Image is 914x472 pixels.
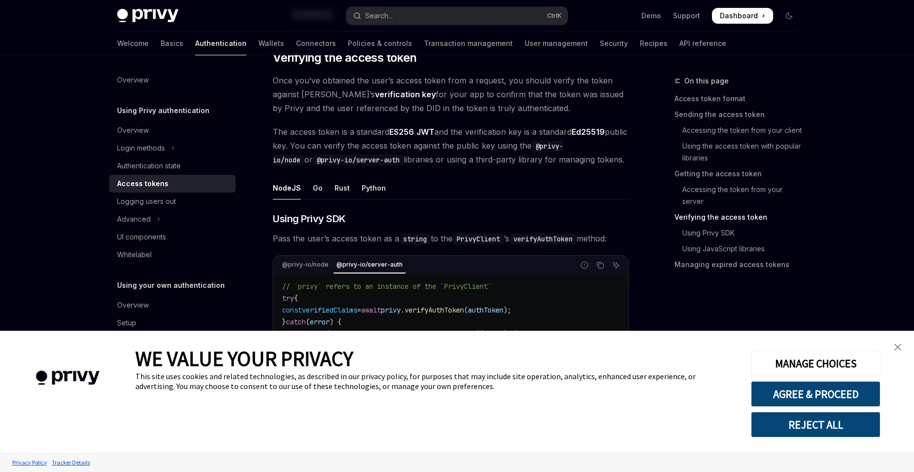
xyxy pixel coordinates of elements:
span: On this page [684,75,729,87]
div: Access tokens [117,178,168,190]
a: ES256 [389,127,414,137]
a: Verifying the access token [674,209,805,225]
button: Toggle dark mode [781,8,797,24]
span: Pass the user’s access token as a to the ’s method: [273,232,629,245]
a: Setup [109,314,236,332]
code: verifyAuthToken [509,234,577,244]
code: @privy-io/node [273,141,563,165]
button: Copy the contents from the code block [594,259,607,272]
span: Ctrl K [547,12,562,20]
div: @privy-io/server-auth [333,259,406,271]
button: Open search [346,7,568,25]
a: Using Privy SDK [674,225,805,241]
div: Authentication state [117,160,181,172]
img: dark logo [117,9,178,23]
a: Logging users out [109,193,236,210]
a: Overview [109,296,236,314]
a: Connectors [296,32,336,55]
a: Accessing the token from your client [674,122,805,138]
span: error [310,317,330,326]
a: Transaction management [424,32,513,55]
a: Dashboard [712,8,773,24]
a: Tracker Details [49,454,92,471]
span: const [282,306,302,315]
img: close banner [894,344,901,351]
a: Whitelabel [109,246,236,264]
a: Wallets [258,32,284,55]
button: Toggle Advanced section [109,210,236,228]
span: try [282,294,294,303]
span: Using Privy SDK [273,212,346,226]
span: . [310,329,314,338]
span: ( [464,306,468,315]
div: UI components [117,231,166,243]
a: Recipes [640,32,667,55]
h5: Using Privy authentication [117,105,209,117]
span: .` [507,329,515,338]
div: Go [313,176,323,199]
span: authToken [468,306,503,315]
a: close banner [888,337,908,357]
button: Toggle Login methods section [109,139,236,157]
button: AGREE & PROCEED [751,381,880,407]
a: Sending the access token [674,107,805,122]
button: Report incorrect code [578,259,591,272]
a: Using JavaScript libraries [674,241,805,257]
strong: verification key [375,89,436,99]
a: Overview [109,121,236,139]
div: Search... [365,10,393,22]
span: } [282,317,286,326]
span: The access token is a standard and the verification key is a standard public key. You can verify ... [273,125,629,166]
button: MANAGE CHOICES [751,351,880,376]
a: Managing expired access tokens [674,257,805,273]
span: WE VALUE YOUR PRIVACY [135,346,353,371]
span: Verifying the access token [273,50,416,66]
code: @privy-io/server-auth [313,155,404,165]
span: await [361,306,381,315]
a: Ed25519 [572,127,605,137]
h5: Using your own authentication [117,279,225,291]
span: ${ [476,329,484,338]
span: ); [515,329,523,338]
a: Welcome [117,32,149,55]
span: catch [286,317,306,326]
button: Ask AI [610,259,623,272]
span: } [503,329,507,338]
a: Support [673,11,700,21]
code: PrivyClient [453,234,504,244]
span: ) { [330,317,341,326]
span: log [314,329,326,338]
span: Once you’ve obtained the user’s access token from a request, you should verify the token against ... [273,74,629,115]
span: verifyAuthToken [405,306,464,315]
div: Python [362,176,386,199]
a: Privacy Policy [10,454,49,471]
a: UI components [109,228,236,246]
div: Setup [117,317,136,329]
span: privy [381,306,401,315]
a: Access token format [674,91,805,107]
a: Access tokens [109,175,236,193]
img: company logo [15,356,121,399]
span: error [484,329,503,338]
a: Security [600,32,628,55]
span: ( [306,317,310,326]
div: Overview [117,299,149,311]
div: @privy-io/node [279,259,332,271]
span: // `privy` refers to an instance of the `PrivyClient` [282,282,492,291]
div: This site uses cookies and related technologies, as described in our privacy policy, for purposes... [135,371,736,391]
a: Basics [161,32,183,55]
span: { [294,294,298,303]
a: Demo [641,11,661,21]
a: API reference [679,32,726,55]
div: Login methods [117,142,165,154]
span: `Token verification failed with error [330,329,476,338]
a: Policies & controls [348,32,412,55]
div: Logging users out [117,196,176,207]
div: Overview [117,74,149,86]
button: REJECT ALL [751,412,880,437]
span: ( [326,329,330,338]
span: Dashboard [720,11,758,21]
a: User management [525,32,588,55]
div: NodeJS [273,176,301,199]
div: Advanced [117,213,151,225]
